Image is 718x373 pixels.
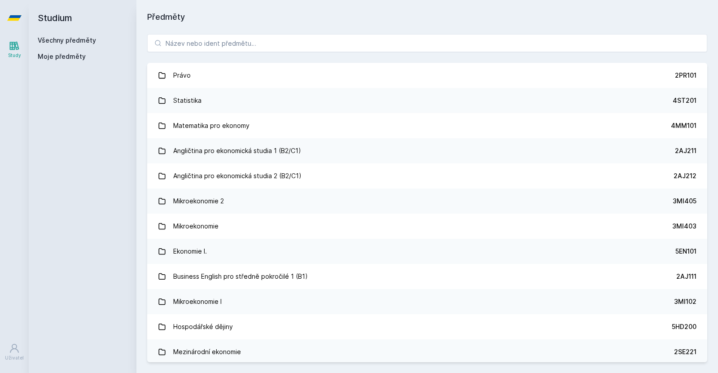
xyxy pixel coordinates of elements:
div: Business English pro středně pokročilé 1 (B1) [173,268,308,285]
div: Právo [173,66,191,84]
div: Mikroekonomie 2 [173,192,224,210]
a: Angličtina pro ekonomická studia 1 (B2/C1) 2AJ211 [147,138,707,163]
div: 3MI403 [672,222,696,231]
a: Angličtina pro ekonomická studia 2 (B2/C1) 2AJ212 [147,163,707,189]
div: 2AJ212 [674,171,696,180]
a: Mezinárodní ekonomie 2SE221 [147,339,707,364]
h1: Předměty [147,11,707,23]
a: Mikroekonomie 2 3MI405 [147,189,707,214]
a: Matematika pro ekonomy 4MM101 [147,113,707,138]
div: Mezinárodní ekonomie [173,343,241,361]
a: Business English pro středně pokročilé 1 (B1) 2AJ111 [147,264,707,289]
a: Všechny předměty [38,36,96,44]
div: Angličtina pro ekonomická studia 2 (B2/C1) [173,167,302,185]
div: 5HD200 [672,322,696,331]
div: Statistika [173,92,201,110]
div: Angličtina pro ekonomická studia 1 (B2/C1) [173,142,301,160]
a: Ekonomie I. 5EN101 [147,239,707,264]
div: 2AJ111 [676,272,696,281]
div: Uživatel [5,355,24,361]
div: 4ST201 [673,96,696,105]
a: Mikroekonomie 3MI403 [147,214,707,239]
span: Moje předměty [38,52,86,61]
a: Uživatel [2,338,27,366]
a: Study [2,36,27,63]
div: 4MM101 [671,121,696,130]
a: Mikroekonomie I 3MI102 [147,289,707,314]
div: Matematika pro ekonomy [173,117,250,135]
div: Study [8,52,21,59]
div: Hospodářské dějiny [173,318,233,336]
div: 2SE221 [674,347,696,356]
a: Statistika 4ST201 [147,88,707,113]
div: 3MI405 [673,197,696,206]
div: Mikroekonomie I [173,293,222,311]
div: Ekonomie I. [173,242,207,260]
div: Mikroekonomie [173,217,219,235]
div: 3MI102 [674,297,696,306]
a: Právo 2PR101 [147,63,707,88]
div: 2PR101 [675,71,696,80]
a: Hospodářské dějiny 5HD200 [147,314,707,339]
div: 2AJ211 [675,146,696,155]
div: 5EN101 [675,247,696,256]
input: Název nebo ident předmětu… [147,34,707,52]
